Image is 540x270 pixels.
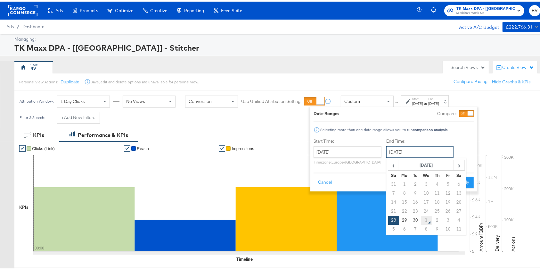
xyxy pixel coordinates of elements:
td: 31 [388,178,399,187]
div: Date Ranges [314,109,340,115]
td: 9 [432,223,443,232]
td: 26 [443,205,454,214]
a: Dashboard [22,22,45,28]
span: Mindshare World UK [456,9,515,14]
td: 6 [399,223,410,232]
span: 1 Day Clicks [61,97,85,103]
td: 17 [421,196,432,205]
td: 14 [388,196,399,205]
div: [DATE] [428,99,439,105]
span: Conversion [189,97,212,103]
a: ✔ [124,144,130,150]
td: 27 [454,205,464,214]
td: 15 [399,196,410,205]
td: 4 [454,214,464,223]
div: Timeline [236,255,253,261]
label: End: [428,95,439,99]
span: Clicks (Link) [32,145,55,149]
td: 24 [421,205,432,214]
td: 11 [454,223,464,232]
div: KPIs [33,130,44,137]
div: Search Views [451,63,486,69]
td: 5 [443,178,454,187]
th: [DATE] [399,158,454,169]
div: Create View [502,63,534,69]
a: ✔ [219,144,225,150]
div: [DATE] [412,99,423,105]
div: Filter & Search: [19,114,45,118]
div: KPIs [19,203,29,209]
td: 18 [432,196,443,205]
strong: + [61,113,64,119]
div: Selecting more than one date range allows you to run . [320,126,449,131]
span: ↑ [394,100,400,102]
span: Impressions [232,145,254,149]
text: Delivery [494,233,500,250]
td: 23 [410,205,421,214]
th: We [421,169,432,178]
td: 20 [454,196,464,205]
label: Start Time: [314,137,381,143]
button: Hide Graphs & KPIs [492,77,531,83]
th: Th [432,169,443,178]
span: Ads [6,22,14,28]
th: Fr [443,169,454,178]
td: 22 [399,205,410,214]
td: 25 [432,205,443,214]
a: ✔ [19,144,26,150]
div: RV [31,64,37,70]
td: 1 [399,178,410,187]
span: Creative [150,6,167,12]
span: No Views [126,97,145,103]
span: Reach [137,145,149,149]
span: Products [80,6,98,12]
th: Sa [454,169,464,178]
text: Amount (GBP) [478,222,484,250]
td: 5 [388,223,399,232]
th: Mo [399,169,410,178]
td: 1 [421,214,432,223]
td: 8 [421,223,432,232]
span: › [454,159,464,168]
label: Use Unified Attribution Setting: [241,97,301,103]
span: Feed Suite [221,6,242,12]
th: Tu [410,169,421,178]
strong: to [423,99,428,104]
button: Cancel [314,175,337,187]
td: 16 [410,196,421,205]
span: TK Maxx DPA - [[GEOGRAPHIC_DATA]] - Stitcher [456,4,515,11]
div: £222,766.31 [506,21,532,30]
div: Personal View Actions: [19,78,58,83]
label: Start: [412,95,423,99]
td: 10 [421,187,432,196]
div: Attribution Window: [19,97,54,102]
label: End Time: [386,137,456,143]
span: ‹ [389,159,398,168]
td: 29 [399,214,410,223]
td: 11 [432,187,443,196]
td: 30 [410,214,421,223]
div: Active A/C Budget [452,20,499,30]
td: 28 [388,214,399,223]
button: Duplicate [61,77,79,83]
div: Performance & KPIs [78,130,128,137]
td: 8 [399,187,410,196]
span: Ads [55,6,63,12]
p: Timezone: Europe/[GEOGRAPHIC_DATA] [314,158,381,163]
td: 9 [410,187,421,196]
button: Configure Pacing [449,74,492,86]
td: 4 [432,178,443,187]
text: Actions [510,235,516,250]
td: 2 [410,178,421,187]
td: 7 [388,187,399,196]
td: 19 [443,196,454,205]
span: RV [532,5,538,13]
span: / [14,22,22,28]
div: TK Maxx DPA - [[GEOGRAPHIC_DATA]] - Stitcher [14,41,539,52]
td: 21 [388,205,399,214]
td: 6 [454,178,464,187]
div: Save, edit and delete options are unavailable for personal view. [91,78,199,83]
strong: comparison analysis [413,126,448,131]
div: Managing: [14,35,539,41]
